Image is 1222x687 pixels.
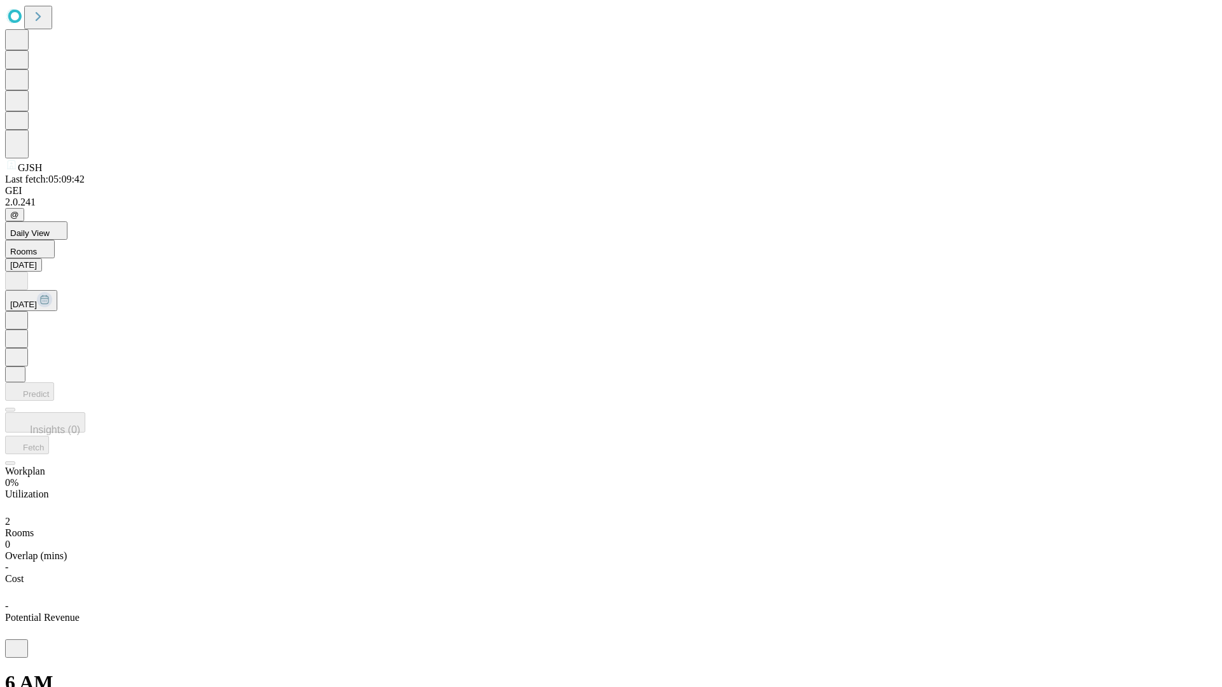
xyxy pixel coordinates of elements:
span: Rooms [10,247,37,256]
span: Utilization [5,489,48,499]
button: Insights (0) [5,412,85,433]
button: Predict [5,382,54,401]
span: Rooms [5,527,34,538]
span: [DATE] [10,300,37,309]
button: Fetch [5,436,49,454]
span: Cost [5,573,24,584]
div: GEI [5,185,1217,197]
span: GJSH [18,162,42,173]
span: Potential Revenue [5,612,80,623]
span: 2 [5,516,10,527]
span: - [5,600,8,611]
div: 2.0.241 [5,197,1217,208]
span: @ [10,210,19,219]
span: Daily View [10,228,50,238]
button: Rooms [5,240,55,258]
button: [DATE] [5,290,57,311]
span: Workplan [5,466,45,476]
button: Daily View [5,221,67,240]
span: Insights (0) [30,424,80,435]
span: Last fetch: 05:09:42 [5,174,85,184]
span: - [5,562,8,572]
span: 0 [5,539,10,550]
button: [DATE] [5,258,42,272]
span: 0% [5,477,18,488]
button: @ [5,208,24,221]
span: Overlap (mins) [5,550,67,561]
